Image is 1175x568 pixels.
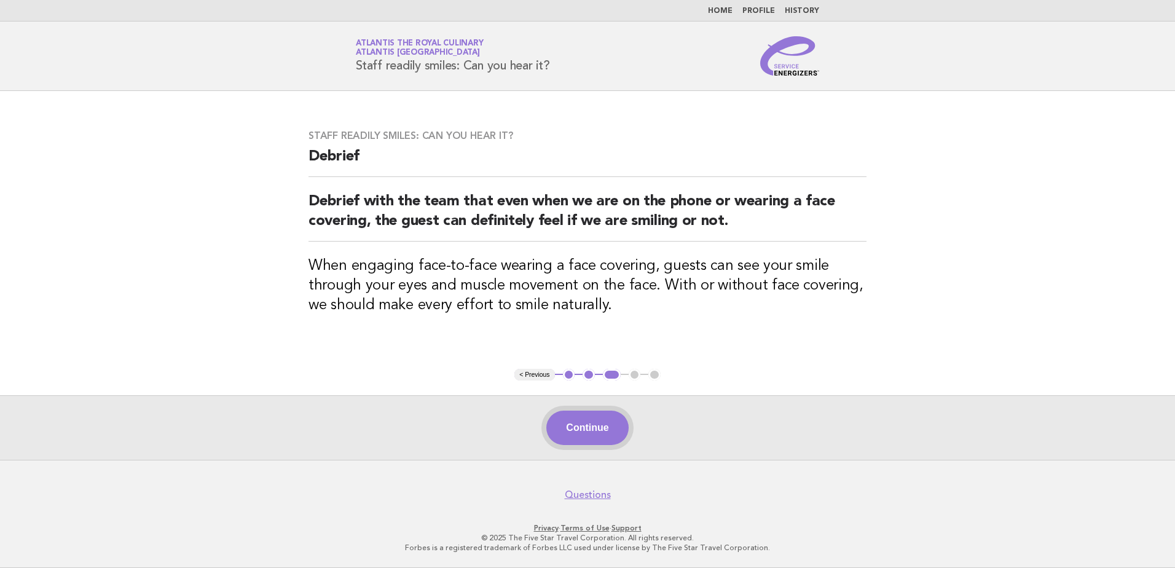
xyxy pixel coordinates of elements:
h3: When engaging face-to-face wearing a face covering, guests can see your smile through your eyes a... [308,256,867,315]
h3: Staff readily smiles: Can you hear it? [308,130,867,142]
button: 3 [603,369,621,381]
a: Terms of Use [560,524,610,532]
a: Home [708,7,733,15]
a: Privacy [534,524,559,532]
p: Forbes is a registered trademark of Forbes LLC used under license by The Five Star Travel Corpora... [211,543,964,553]
a: History [785,7,819,15]
a: Support [611,524,642,532]
p: © 2025 The Five Star Travel Corporation. All rights reserved. [211,533,964,543]
h1: Staff readily smiles: Can you hear it? [356,40,550,72]
p: · · [211,523,964,533]
img: Service Energizers [760,36,819,76]
button: < Previous [514,369,554,381]
button: Continue [546,411,628,445]
h2: Debrief [308,147,867,177]
button: 1 [563,369,575,381]
button: 2 [583,369,595,381]
a: Atlantis the Royal CulinaryAtlantis [GEOGRAPHIC_DATA] [356,39,483,57]
a: Questions [565,489,611,501]
a: Profile [742,7,775,15]
span: Atlantis [GEOGRAPHIC_DATA] [356,49,480,57]
h2: Debrief with the team that even when we are on the phone or wearing a face covering, the guest ca... [308,192,867,242]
